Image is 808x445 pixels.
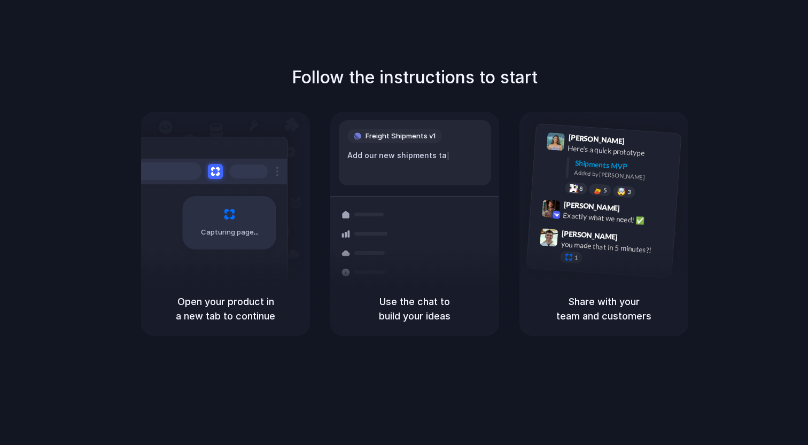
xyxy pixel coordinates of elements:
[561,238,667,256] div: you made that in 5 minutes?!
[574,168,672,184] div: Added by [PERSON_NAME]
[628,136,650,149] span: 9:41 AM
[201,227,260,238] span: Capturing page
[579,185,583,191] span: 8
[617,188,626,196] div: 🤯
[563,209,670,228] div: Exactly what we need! ✅
[292,65,538,90] h1: Follow the instructions to start
[532,294,675,323] h5: Share with your team and customers
[343,294,486,323] h5: Use the chat to build your ideas
[623,204,645,216] span: 9:42 AM
[621,232,643,245] span: 9:47 AM
[562,227,618,243] span: [PERSON_NAME]
[568,143,674,161] div: Here's a quick prototype
[568,131,625,147] span: [PERSON_NAME]
[347,150,483,161] div: Add our new shipments ta
[154,294,297,323] h5: Open your product in a new tab to continue
[574,255,578,261] span: 1
[366,131,436,142] span: Freight Shipments v1
[563,199,620,214] span: [PERSON_NAME]
[447,151,449,160] span: |
[627,189,631,195] span: 3
[574,158,673,175] div: Shipments MVP
[603,188,607,193] span: 5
